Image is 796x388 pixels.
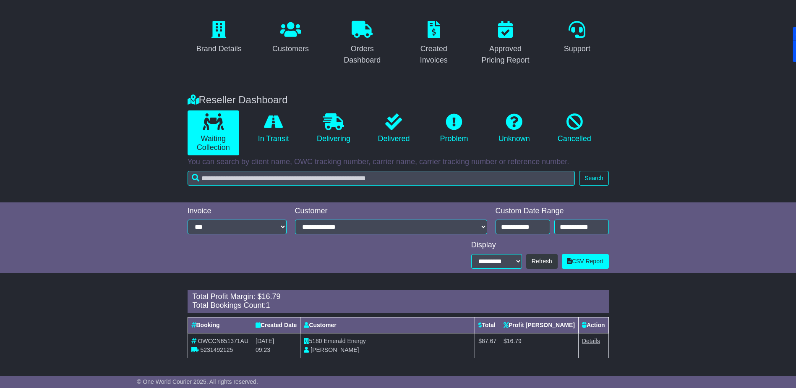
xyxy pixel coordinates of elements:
span: 16.79 [262,292,281,301]
a: Created Invoices [402,18,466,69]
span: OWCCN651371AU [198,338,248,344]
span: 5231492125 [200,346,233,353]
span: © One World Courier 2025. All rights reserved. [137,378,258,385]
div: Approved Pricing Report [479,43,532,66]
th: Profit [PERSON_NAME] [500,317,579,333]
button: Search [579,171,608,186]
a: Delivered [368,110,420,147]
span: Emerald Energy [324,338,365,344]
span: 1 [266,301,270,309]
span: 5180 [309,338,322,344]
div: Total Profit Margin: $ [193,292,604,301]
p: You can search by client name, OWC tracking number, carrier name, carrier tracking number or refe... [188,157,609,167]
span: 09:23 [256,346,270,353]
a: Cancelled [548,110,600,147]
a: In Transit [248,110,299,147]
div: Display [471,241,609,250]
td: $ [500,333,579,358]
a: Waiting Collection [188,110,239,155]
span: [PERSON_NAME] [311,346,359,353]
th: Created Date [252,317,300,333]
div: Custom Date Range [496,207,609,216]
a: Orders Dashboard [331,18,394,69]
div: Brand Details [196,43,242,55]
th: Action [578,317,608,333]
div: Customer [295,207,487,216]
div: Orders Dashboard [336,43,389,66]
span: 16.79 [507,338,522,344]
div: Invoice [188,207,287,216]
div: Total Bookings Count: [193,301,604,310]
a: Brand Details [191,18,247,58]
div: Support [564,43,590,55]
td: $ [475,333,500,358]
a: Delivering [308,110,359,147]
div: Reseller Dashboard [183,94,613,106]
span: [DATE] [256,338,274,344]
a: Support [559,18,596,58]
a: Customers [267,18,314,58]
div: Customers [272,43,309,55]
a: Unknown [488,110,540,147]
th: Booking [188,317,252,333]
a: Details [582,338,600,344]
a: CSV Report [562,254,609,269]
th: Total [475,317,500,333]
th: Customer [300,317,475,333]
button: Refresh [526,254,558,269]
a: Approved Pricing Report [474,18,537,69]
a: Problem [428,110,480,147]
div: Created Invoices [408,43,460,66]
span: 87.67 [482,338,496,344]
